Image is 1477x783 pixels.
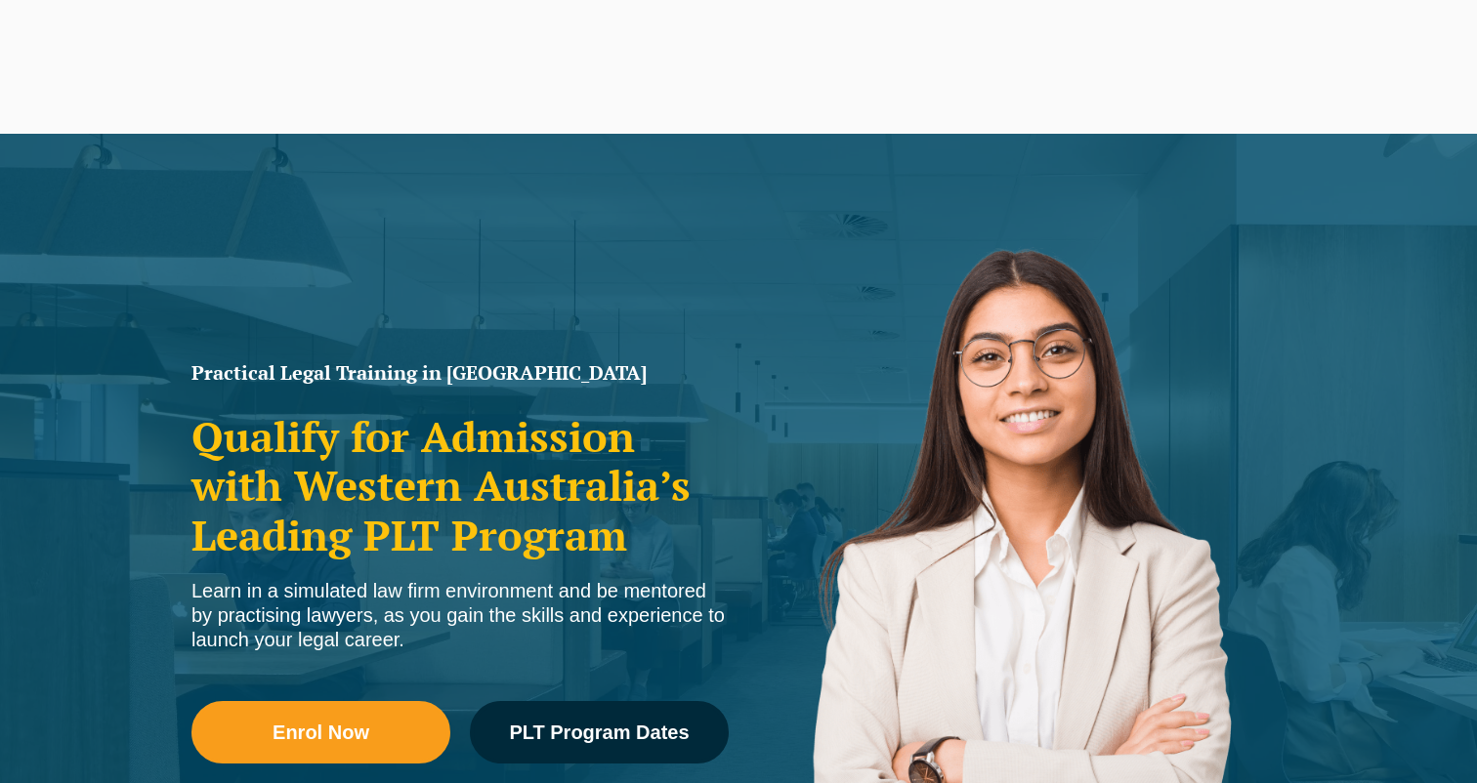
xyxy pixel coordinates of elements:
[273,722,369,742] span: Enrol Now
[191,363,729,383] h1: Practical Legal Training in [GEOGRAPHIC_DATA]
[509,722,689,742] span: PLT Program Dates
[470,701,729,763] a: PLT Program Dates
[191,412,729,559] h2: Qualify for Admission with Western Australia’s Leading PLT Program
[191,701,450,763] a: Enrol Now
[191,579,729,652] div: Learn in a simulated law firm environment and be mentored by practising lawyers, as you gain the ...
